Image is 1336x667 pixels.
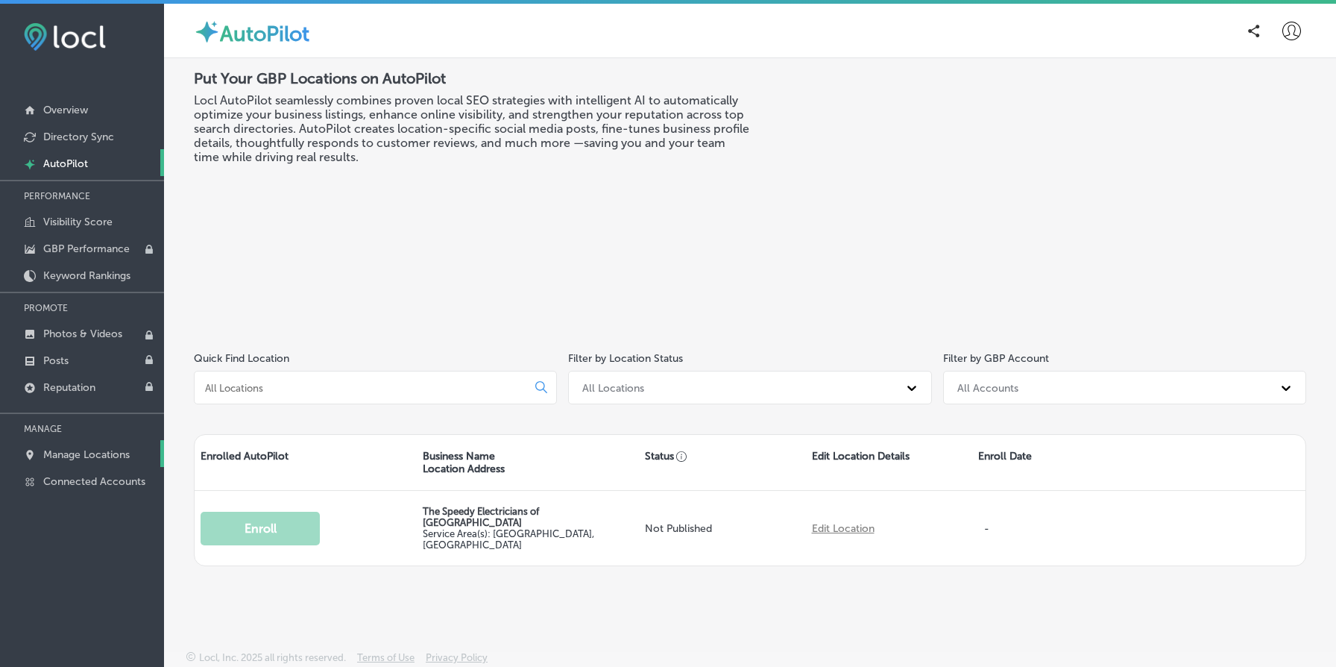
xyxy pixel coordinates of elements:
p: Directory Sync [43,131,114,143]
label: Filter by GBP Account [943,352,1049,365]
p: Locl, Inc. 2025 all rights reserved. [199,652,346,663]
p: Manage Locations [43,448,130,461]
p: Not Published [645,522,800,535]
p: Overview [43,104,88,116]
label: Filter by Location Status [568,352,683,365]
span: Castle Rock, CO 80104, USA [423,528,594,551]
div: Status [639,435,806,490]
label: AutoPilot [220,22,309,46]
p: Keyword Rankings [43,269,130,282]
p: The Speedy Electricians of [GEOGRAPHIC_DATA] [423,506,633,528]
p: Photos & Videos [43,328,122,340]
button: Enroll [201,512,320,545]
p: - [978,507,1012,550]
div: Edit Location Details [806,435,973,490]
div: All Accounts [957,381,1018,394]
p: Posts [43,354,69,367]
p: Reputation [43,381,95,394]
div: Enrolled AutoPilot [195,435,417,490]
img: autopilot-icon [194,19,220,45]
p: GBP Performance [43,242,130,255]
h2: Put Your GBP Locations on AutoPilot [194,69,750,87]
iframe: Locl: AutoPilot Overview [861,69,1306,319]
a: Edit Location [812,522,875,535]
img: fda3e92497d09a02dc62c9cd864e3231.png [24,23,106,51]
p: Connected Accounts [43,475,145,488]
div: Enroll Date [972,435,1139,490]
label: Quick Find Location [194,352,289,365]
p: AutoPilot [43,157,88,170]
div: All Locations [582,381,644,394]
h3: Locl AutoPilot seamlessly combines proven local SEO strategies with intelligent AI to automatical... [194,93,750,164]
input: All Locations [204,381,523,395]
p: Visibility Score [43,216,113,228]
div: Business Name Location Address [417,435,639,490]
